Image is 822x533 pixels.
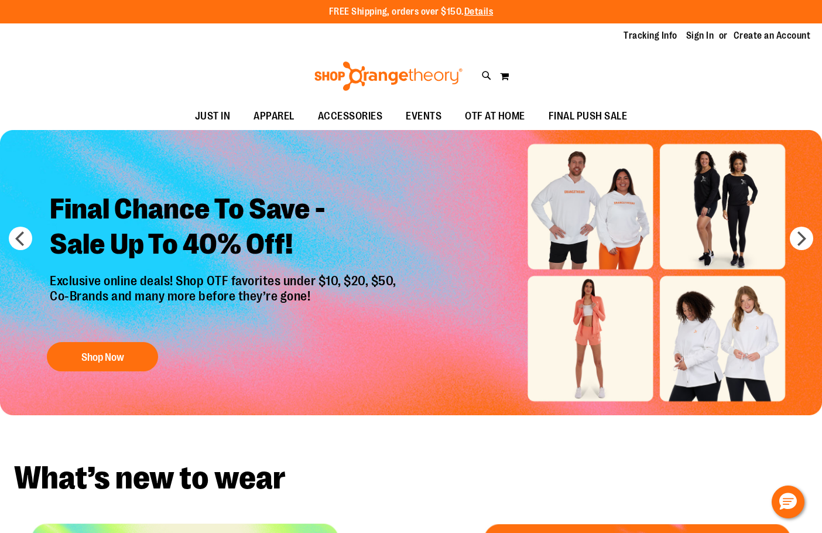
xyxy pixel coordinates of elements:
span: JUST IN [195,103,231,129]
a: FINAL PUSH SALE [537,103,639,130]
button: next [790,227,813,250]
span: EVENTS [406,103,441,129]
a: APPAREL [242,103,306,130]
h2: Final Chance To Save - Sale Up To 40% Off! [41,183,408,274]
h2: What’s new to wear [14,462,808,494]
span: APPAREL [254,103,294,129]
a: OTF AT HOME [453,103,537,130]
a: Final Chance To Save -Sale Up To 40% Off! Exclusive online deals! Shop OTF favorites under $10, $... [41,183,408,378]
span: OTF AT HOME [465,103,525,129]
button: prev [9,227,32,250]
span: FINAL PUSH SALE [549,103,628,129]
a: Create an Account [734,29,811,42]
a: Sign In [686,29,714,42]
a: EVENTS [394,103,453,130]
button: Hello, have a question? Let’s chat. [772,486,804,518]
p: Exclusive online deals! Shop OTF favorites under $10, $20, $50, Co-Brands and many more before th... [41,274,408,331]
span: ACCESSORIES [318,103,383,129]
p: FREE Shipping, orders over $150. [329,5,494,19]
a: Tracking Info [624,29,677,42]
button: Shop Now [47,342,158,371]
a: JUST IN [183,103,242,130]
img: Shop Orangetheory [313,61,464,91]
a: ACCESSORIES [306,103,395,130]
a: Details [464,6,494,17]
